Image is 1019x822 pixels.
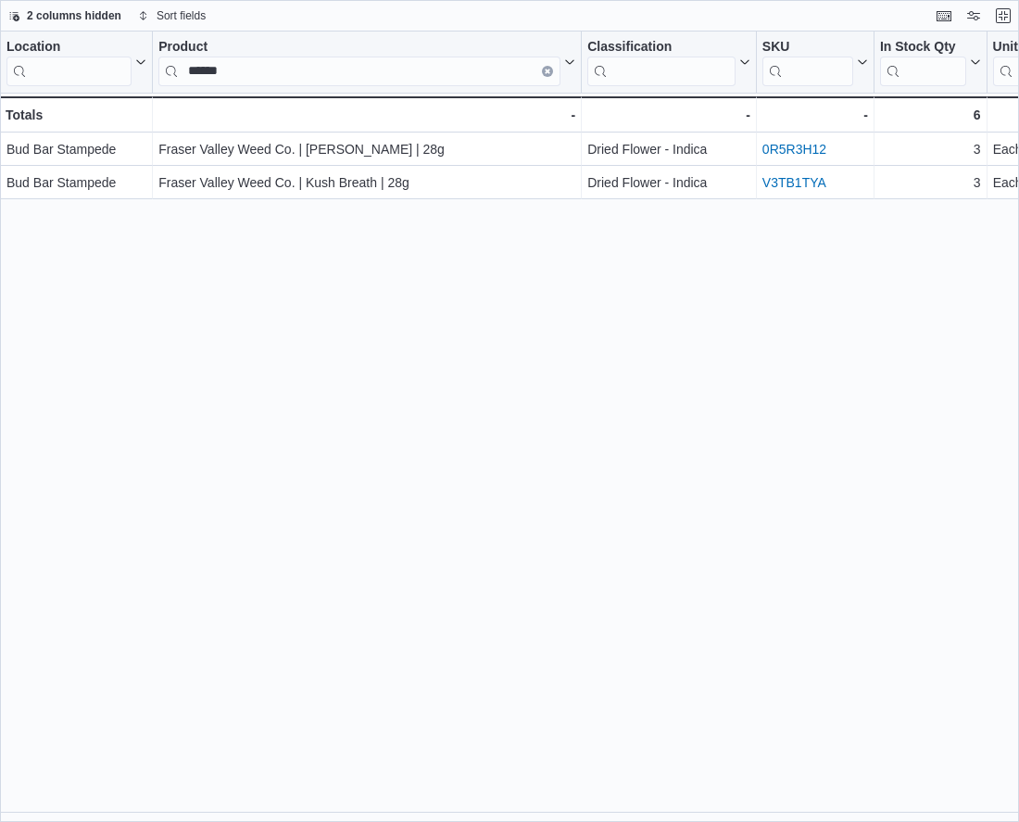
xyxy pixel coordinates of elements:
div: 3 [880,171,981,194]
a: 0R5R3H12 [762,142,826,157]
div: - [587,104,750,126]
button: ProductClear input [158,39,575,86]
button: Clear input [542,66,553,77]
button: SKU [762,39,868,86]
div: 6 [880,104,981,126]
div: Fraser Valley Weed Co. | Kush Breath | 28g [158,171,575,194]
div: Product [158,39,560,86]
button: In Stock Qty [880,39,981,86]
button: Location [6,39,146,86]
button: Display options [962,5,985,27]
span: 2 columns hidden [27,8,121,23]
div: Classification [587,39,736,86]
div: Dried Flower - Indica [587,171,750,194]
span: Sort fields [157,8,206,23]
button: Sort fields [131,5,213,27]
div: - [762,104,868,126]
div: - [158,104,575,126]
div: SKU URL [762,39,853,86]
a: V3TB1TYA [762,175,826,190]
div: Product [158,39,560,57]
div: Fraser Valley Weed Co. | [PERSON_NAME] | 28g [158,138,575,160]
button: 2 columns hidden [1,5,129,27]
div: In Stock Qty [880,39,966,86]
button: Keyboard shortcuts [933,5,955,27]
div: Bud Bar Stampede [6,138,146,160]
div: Dried Flower - Indica [587,138,750,160]
div: In Stock Qty [880,39,966,57]
button: Classification [587,39,750,86]
div: Classification [587,39,736,57]
div: SKU [762,39,853,57]
div: Bud Bar Stampede [6,171,146,194]
div: Location [6,39,132,86]
div: Location [6,39,132,57]
div: Totals [6,104,146,126]
button: Exit fullscreen [992,5,1014,27]
div: 3 [880,138,981,160]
